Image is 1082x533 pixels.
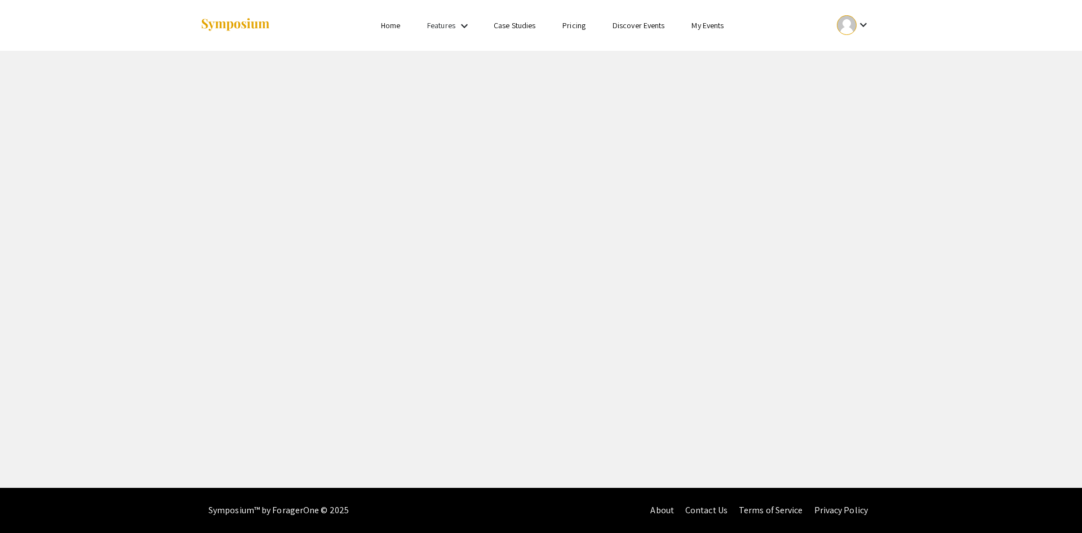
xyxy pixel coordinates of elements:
a: Home [381,20,400,30]
a: My Events [691,20,724,30]
a: Discover Events [613,20,665,30]
button: Expand account dropdown [825,12,882,38]
a: Privacy Policy [814,504,868,516]
a: Features [427,20,455,30]
a: Pricing [562,20,586,30]
a: Contact Us [685,504,728,516]
img: Symposium by ForagerOne [200,17,270,33]
a: About [650,504,674,516]
a: Terms of Service [739,504,803,516]
mat-icon: Expand Features list [458,19,471,33]
div: Symposium™ by ForagerOne © 2025 [209,488,349,533]
mat-icon: Expand account dropdown [857,18,870,32]
a: Case Studies [494,20,535,30]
